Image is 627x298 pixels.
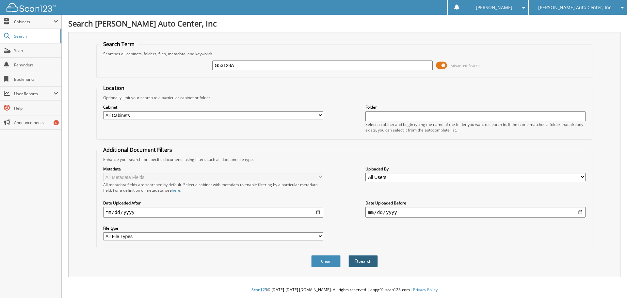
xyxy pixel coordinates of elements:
[365,207,586,218] input: end
[413,287,438,292] a: Privacy Policy
[476,6,512,9] span: [PERSON_NAME]
[14,91,54,96] span: User Reports
[103,182,323,193] div: All metadata fields are searched by default. Select a cabinet with metadata to enable filtering b...
[365,166,586,172] label: Uploaded By
[14,77,58,82] span: Bookmarks
[311,255,341,267] button: Clear
[103,207,323,218] input: start
[68,18,620,29] h1: Search [PERSON_NAME] Auto Center, Inc
[62,282,627,298] div: © [DATE]-[DATE] [DOMAIN_NAME]. All rights reserved | appg01-scan123-com |
[7,3,56,12] img: scan123-logo-white.svg
[103,200,323,206] label: Date Uploaded After
[14,62,58,68] span: Reminders
[103,104,323,110] label: Cabinet
[251,287,267,292] span: Scan123
[103,166,323,172] label: Metadata
[103,225,323,231] label: File type
[54,120,59,125] div: 6
[14,120,58,125] span: Announcements
[538,6,611,9] span: [PERSON_NAME] Auto Center, Inc
[100,95,589,100] div: Optionally limit your search to a particular cabinet or folder
[14,105,58,111] span: Help
[172,187,180,193] a: here
[14,33,57,39] span: Search
[100,157,589,162] div: Enhance your search for specific documents using filters such as date and file type.
[365,104,586,110] label: Folder
[365,200,586,206] label: Date Uploaded Before
[100,146,175,153] legend: Additional Document Filters
[100,51,589,57] div: Searches all cabinets, folders, files, metadata, and keywords
[365,122,586,133] div: Select a cabinet and begin typing the name of the folder you want to search in. If the name match...
[451,63,480,68] span: Advanced Search
[100,41,138,48] legend: Search Term
[348,255,378,267] button: Search
[14,19,54,25] span: Cabinets
[100,84,128,92] legend: Location
[14,48,58,53] span: Scan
